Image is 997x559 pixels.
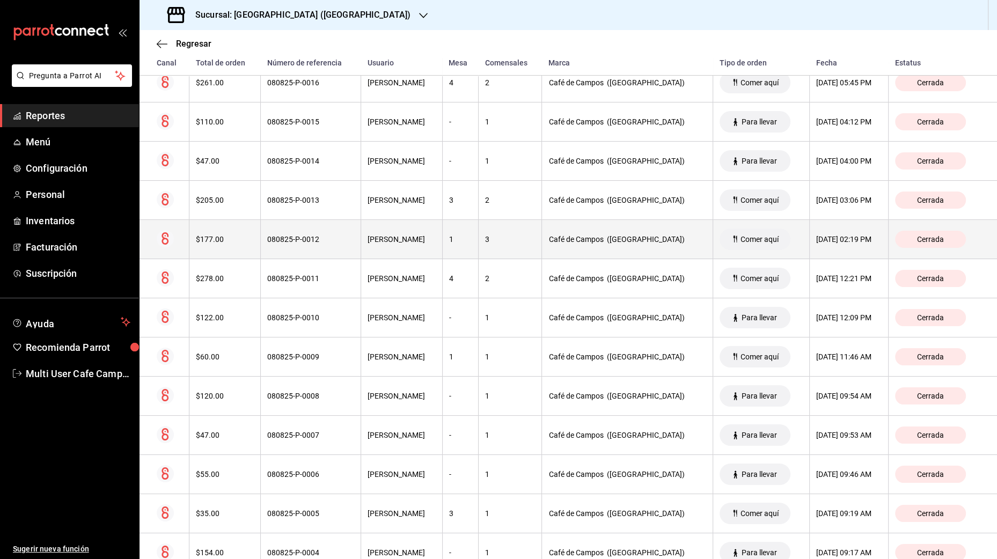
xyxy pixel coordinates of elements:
div: Estatus [895,58,980,67]
div: 4 [449,78,472,87]
div: Café de Campos ([GEOGRAPHIC_DATA]) [548,274,706,283]
span: Comer aquí [736,509,783,518]
div: [PERSON_NAME] [368,78,435,87]
span: Ayuda [26,315,116,328]
div: $120.00 [196,392,254,400]
span: Cerrada [913,509,948,518]
div: [DATE] 04:00 PM [816,157,882,165]
div: 1 [485,157,535,165]
div: - [449,470,472,479]
span: Comer aquí [736,196,783,204]
div: 080825-P-0007 [267,431,354,439]
div: 3 [485,235,535,244]
span: Cerrada [913,392,948,400]
span: Cerrada [913,470,948,479]
div: - [449,313,472,322]
button: open_drawer_menu [118,28,127,36]
span: Cerrada [913,548,948,557]
div: 080825-P-0012 [267,235,354,244]
button: Regresar [157,39,211,49]
div: $35.00 [196,509,254,518]
div: - [449,392,472,400]
div: $47.00 [196,157,254,165]
span: Sugerir nueva función [13,543,130,555]
div: 1 [485,392,535,400]
div: Tipo de orden [720,58,803,67]
div: 2 [485,196,535,204]
div: 080825-P-0010 [267,313,354,322]
span: Para llevar [737,157,781,165]
div: 080825-P-0008 [267,392,354,400]
div: 1 [449,235,472,244]
div: Comensales [485,58,536,67]
div: [PERSON_NAME] [368,157,435,165]
span: Cerrada [913,352,948,361]
div: $205.00 [196,196,254,204]
div: 080825-P-0009 [267,352,354,361]
div: Café de Campos ([GEOGRAPHIC_DATA]) [548,196,706,204]
span: Cerrada [913,196,948,204]
div: Marca [548,58,707,67]
div: Mesa [449,58,472,67]
div: $55.00 [196,470,254,479]
div: Número de referencia [267,58,355,67]
div: 1 [485,431,535,439]
div: 1 [485,313,535,322]
div: Café de Campos ([GEOGRAPHIC_DATA]) [548,392,706,400]
div: 3 [449,196,472,204]
div: Canal [157,58,183,67]
span: Para llevar [737,431,781,439]
div: [DATE] 03:06 PM [816,196,882,204]
div: $47.00 [196,431,254,439]
span: Inventarios [26,214,130,228]
div: 2 [485,274,535,283]
span: Regresar [176,39,211,49]
div: $154.00 [196,548,254,557]
div: 080825-P-0005 [267,509,354,518]
span: Personal [26,187,130,202]
div: [PERSON_NAME] [368,274,435,283]
div: Café de Campos ([GEOGRAPHIC_DATA]) [548,235,706,244]
div: [DATE] 09:53 AM [816,431,882,439]
span: Multi User Cafe Campos [26,366,130,381]
span: Cerrada [913,313,948,322]
div: [DATE] 11:46 AM [816,352,882,361]
span: Cerrada [913,274,948,283]
div: [DATE] 12:09 PM [816,313,882,322]
div: $122.00 [196,313,254,322]
span: Comer aquí [736,78,783,87]
a: Pregunta a Parrot AI [8,78,132,89]
div: 1 [485,352,535,361]
div: $278.00 [196,274,254,283]
span: Facturación [26,240,130,254]
div: 1 [485,117,535,126]
div: Café de Campos ([GEOGRAPHIC_DATA]) [548,117,706,126]
div: 1 [485,509,535,518]
div: 4 [449,274,472,283]
div: 080825-P-0015 [267,117,354,126]
h3: Sucursal: [GEOGRAPHIC_DATA] ([GEOGRAPHIC_DATA]) [187,9,410,21]
span: Cerrada [913,235,948,244]
div: [PERSON_NAME] [368,196,435,204]
div: 3 [449,509,472,518]
div: 080825-P-0014 [267,157,354,165]
div: [PERSON_NAME] [368,548,435,557]
span: Pregunta a Parrot AI [29,70,115,82]
span: Cerrada [913,157,948,165]
div: Café de Campos ([GEOGRAPHIC_DATA]) [548,470,706,479]
span: Comer aquí [736,352,783,361]
div: $110.00 [196,117,254,126]
span: Comer aquí [736,235,783,244]
div: 080825-P-0006 [267,470,354,479]
div: Café de Campos ([GEOGRAPHIC_DATA]) [548,352,706,361]
div: [PERSON_NAME] [368,392,435,400]
div: [PERSON_NAME] [368,117,435,126]
div: $177.00 [196,235,254,244]
span: Menú [26,135,130,149]
span: Cerrada [913,78,948,87]
span: Suscripción [26,266,130,281]
div: [DATE] 09:46 AM [816,470,882,479]
span: Configuración [26,161,130,175]
div: [DATE] 04:12 PM [816,117,882,126]
div: [PERSON_NAME] [368,431,435,439]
